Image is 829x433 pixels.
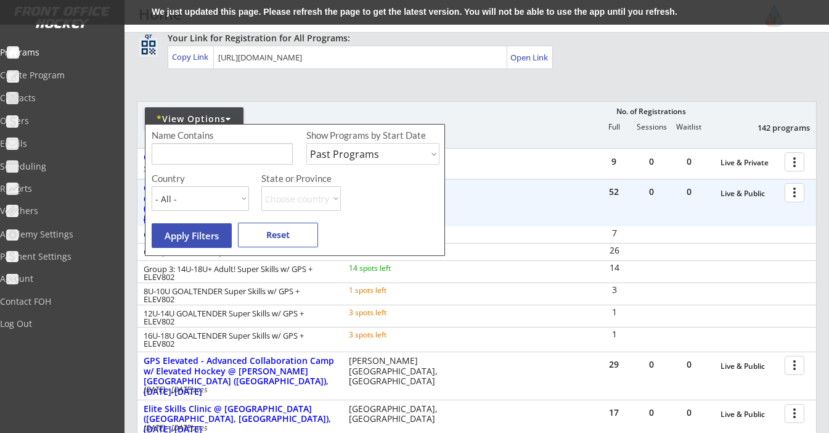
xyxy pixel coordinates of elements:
[595,360,632,369] div: 29
[785,183,804,202] button: more_vert
[596,286,632,294] div: 3
[349,287,428,294] div: 1 spots left
[671,157,708,166] div: 0
[671,360,708,369] div: 0
[785,152,804,171] button: more_vert
[785,356,804,375] button: more_vert
[141,32,155,40] div: qr
[144,152,336,163] div: GPS Hockey School - Fall + Winter 2025-26
[193,386,208,394] em: 2025
[595,408,632,417] div: 17
[633,188,670,196] div: 0
[510,49,549,66] a: Open Link
[670,123,707,131] div: Waitlist
[671,408,708,417] div: 0
[349,265,428,272] div: 14 spots left
[152,174,249,183] div: Country
[596,263,632,272] div: 14
[595,188,632,196] div: 52
[349,356,446,387] div: [PERSON_NAME][GEOGRAPHIC_DATA], [GEOGRAPHIC_DATA]
[193,424,208,432] em: 2025
[144,332,332,348] div: 16U-18U GOALTENDER Super Skills w/ GPS + ELEV802
[144,310,332,326] div: 12U-14U GOALTENDER Super Skills w/ GPS + ELEV802
[144,287,332,303] div: 8U-10U GOALTENDER Super Skills w/ GPS + ELEV802
[238,223,318,247] button: Reset
[152,131,249,140] div: Name Contains
[613,107,689,116] div: No. of Registrations
[168,32,778,44] div: Your Link for Registration for All Programs:
[144,183,336,225] div: GPS + Swaggy P (ELEV802) Super Skills Clinic @ [GEOGRAPHIC_DATA] ([GEOGRAPHIC_DATA], [GEOGRAPHIC_...
[152,223,232,248] button: Apply Filters
[671,188,708,196] div: 0
[721,189,778,198] div: Live & Public
[785,404,804,423] button: more_vert
[721,362,778,371] div: Live & Public
[144,165,332,173] div: Sep [DATE]
[144,231,332,239] div: Group 1: 8U-10U Super Skills w/ GPS + ELEV802
[721,159,778,167] div: Live & Private
[633,360,670,369] div: 0
[596,330,632,339] div: 1
[633,157,670,166] div: 0
[144,265,332,281] div: Group 3: 14U-18U+ Adult! Super Skills w/ GPS + ELEV802
[349,309,428,316] div: 3 spots left
[633,123,670,131] div: Sessions
[595,157,632,166] div: 9
[510,52,549,63] div: Open Link
[721,410,778,419] div: Live & Public
[144,386,332,394] div: [DATE] - [DATE]
[306,131,438,140] div: Show Programs by Start Date
[596,246,632,255] div: 26
[144,213,332,221] div: [DATE] - [DATE]
[349,404,446,425] div: [GEOGRAPHIC_DATA], [GEOGRAPHIC_DATA]
[144,356,336,397] div: GPS Elevated - Advanced Collaboration Camp w/ Elevated Hockey @ [PERSON_NAME][GEOGRAPHIC_DATA] ([...
[633,408,670,417] div: 0
[145,113,243,125] div: View Options
[596,229,632,237] div: 7
[595,123,632,131] div: Full
[139,38,158,57] button: qr_code
[746,122,810,133] div: 142 programs
[596,308,632,316] div: 1
[172,51,211,62] div: Copy Link
[349,331,428,339] div: 3 spots left
[144,248,332,256] div: Group 2: 12U-14U Super Skills w/ GPS + ELEV802
[144,424,332,432] div: [DATE] - [DATE]
[261,174,438,183] div: State or Province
